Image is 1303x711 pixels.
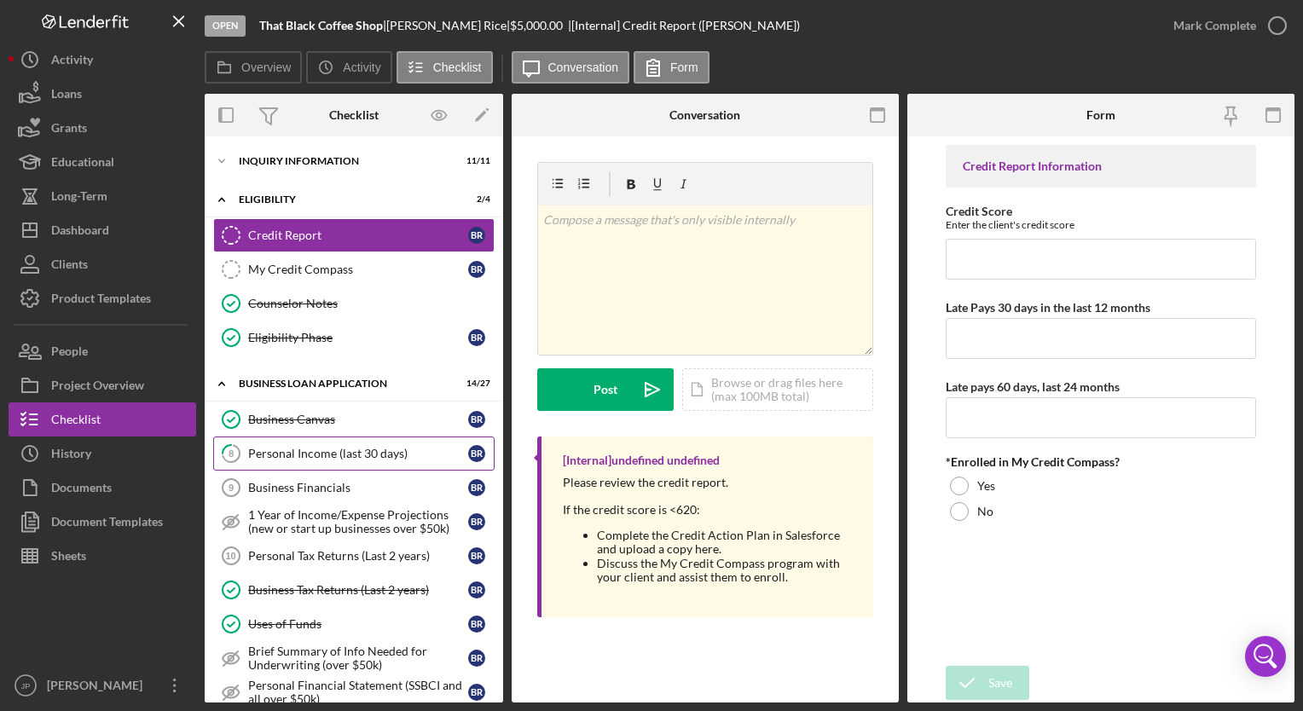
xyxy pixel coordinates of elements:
button: Sheets [9,539,196,573]
div: Brief Summary of Info Needed for Underwriting (over $50k) [248,645,468,672]
button: Documents [9,471,196,505]
div: [PERSON_NAME] [43,668,153,707]
a: Loans [9,77,196,111]
div: Conversation [669,108,740,122]
button: Conversation [512,51,630,84]
div: Checklist [51,402,101,441]
div: Open [205,15,246,37]
button: Activity [9,43,196,77]
div: Business Financials [248,481,468,494]
text: JP [20,681,30,691]
button: Project Overview [9,368,196,402]
button: Overview [205,51,302,84]
div: Educational [51,145,114,183]
div: Business Tax Returns (Last 2 years) [248,583,468,597]
div: B R [468,479,485,496]
label: Credit Score [946,204,1012,218]
div: 11 / 11 [460,156,490,166]
label: Checklist [433,61,482,74]
div: B R [468,684,485,701]
button: Clients [9,247,196,281]
a: Counselor Notes [213,286,495,321]
div: 2 / 4 [460,194,490,205]
div: 14 / 27 [460,379,490,389]
div: Uses of Funds [248,617,468,631]
div: Form [1086,108,1115,122]
tspan: 8 [229,448,234,459]
a: Credit ReportBR [213,218,495,252]
div: Personal Income (last 30 days) [248,447,468,460]
div: B R [468,261,485,278]
div: Grants [51,111,87,149]
div: Counselor Notes [248,297,494,310]
label: Activity [343,61,380,74]
div: B R [468,650,485,667]
div: If the credit score is <620: [563,503,856,517]
div: Please review the credit report. [563,476,856,489]
button: Grants [9,111,196,145]
div: Save [988,666,1012,700]
div: B R [468,329,485,346]
div: INQUIRY INFORMATION [239,156,448,166]
div: B R [468,581,485,598]
div: | [Internal] Credit Report ([PERSON_NAME]) [568,19,800,32]
div: History [51,436,91,475]
button: History [9,436,196,471]
div: B R [468,227,485,244]
button: Checklist [9,402,196,436]
button: Product Templates [9,281,196,315]
a: My Credit CompassBR [213,252,495,286]
label: Yes [977,479,995,493]
div: Documents [51,471,112,509]
div: Open Intercom Messenger [1245,636,1286,677]
div: Product Templates [51,281,151,320]
div: Long-Term [51,179,107,217]
div: Loans [51,77,82,115]
div: Sheets [51,539,86,577]
div: B R [468,616,485,633]
div: Post [594,368,617,411]
tspan: 9 [229,483,234,493]
div: [PERSON_NAME] Rice | [386,19,510,32]
div: 1 Year of Income/Expense Projections (new or start up businesses over $50k) [248,508,468,535]
tspan: 10 [225,551,235,561]
button: Long-Term [9,179,196,213]
a: Uses of FundsBR [213,607,495,641]
button: Checklist [397,51,493,84]
button: Activity [306,51,391,84]
a: Brief Summary of Info Needed for Underwriting (over $50k)BR [213,641,495,675]
li: Discuss the My Credit Compass program with your client and assist them to enroll. [597,557,856,584]
button: Save [946,666,1029,700]
div: Dashboard [51,213,109,251]
label: Overview [241,61,291,74]
a: 8Personal Income (last 30 days)BR [213,436,495,471]
div: Business Canvas [248,413,468,426]
button: Educational [9,145,196,179]
div: Checklist [329,108,379,122]
a: Eligibility PhaseBR [213,321,495,355]
button: People [9,334,196,368]
div: Activity [51,43,93,81]
label: No [977,505,993,518]
div: B R [468,547,485,564]
label: Late pays 60 days, last 24 months [946,379,1120,394]
a: 9Business FinancialsBR [213,471,495,505]
b: That Black Coffee Shop [259,18,383,32]
button: Dashboard [9,213,196,247]
div: [Internal] undefined undefined [563,454,720,467]
div: | [259,19,386,32]
div: $5,000.00 [510,19,568,32]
